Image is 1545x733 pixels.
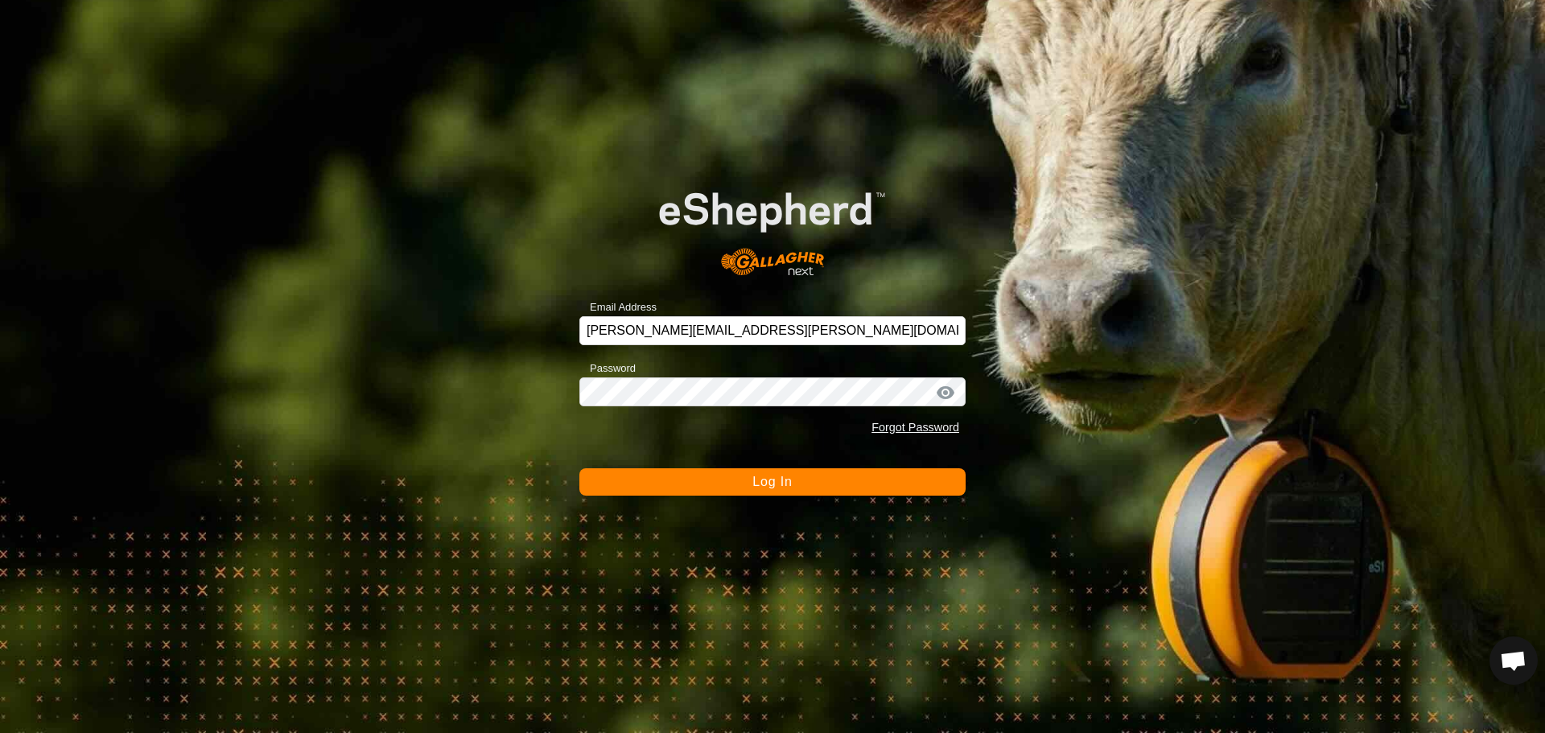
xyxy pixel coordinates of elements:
[871,421,959,434] a: Forgot Password
[579,468,966,496] button: Log In
[618,160,927,292] img: E-shepherd Logo
[752,475,792,488] span: Log In
[1489,636,1538,685] div: Open chat
[579,360,636,377] label: Password
[579,299,657,315] label: Email Address
[579,316,966,345] input: Email Address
